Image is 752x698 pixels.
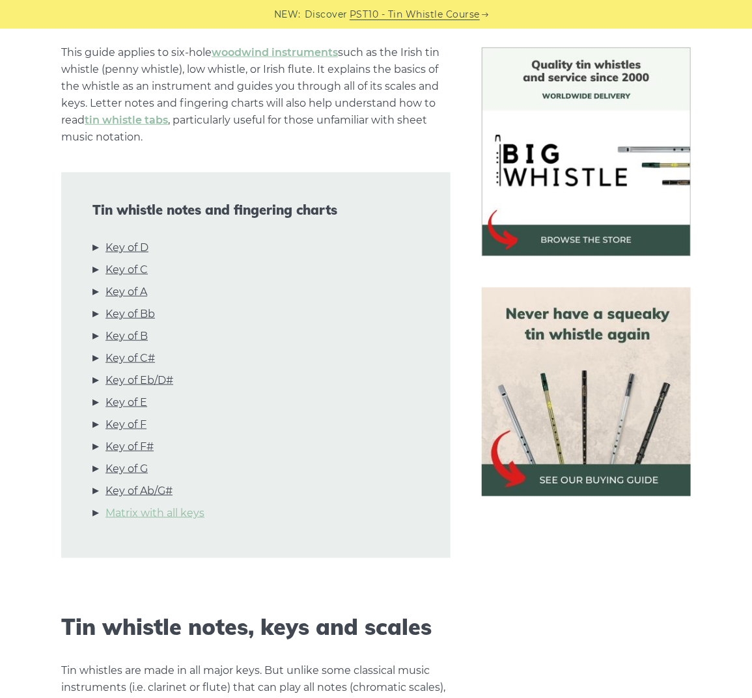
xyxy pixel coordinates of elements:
[105,328,148,345] a: Key of B
[105,372,173,389] a: Key of Eb/D#
[482,288,691,496] img: tin whistle buying guide
[105,394,147,411] a: Key of E
[85,114,168,126] a: tin whistle tabs
[105,483,173,500] a: Key of Ab/G#
[105,350,155,367] a: Key of C#
[212,46,338,59] a: woodwind instruments
[105,239,148,256] a: Key of D
[61,44,451,146] p: This guide applies to six-hole such as the Irish tin whistle (penny whistle), low whistle, or Iri...
[105,306,155,323] a: Key of Bb
[105,262,148,278] a: Key of C
[482,47,691,256] img: BigWhistle Tin Whistle Store
[105,461,148,477] a: Key of G
[61,615,451,641] h2: Tin whistle notes, keys and scales
[105,416,146,433] a: Key of F
[305,7,348,22] span: Discover
[92,202,419,218] span: Tin whistle notes and fingering charts
[105,284,147,301] a: Key of A
[105,438,154,455] a: Key of F#
[350,7,480,22] a: PST10 - Tin Whistle Course
[274,7,301,22] span: NEW:
[105,505,204,522] a: Matrix with all keys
